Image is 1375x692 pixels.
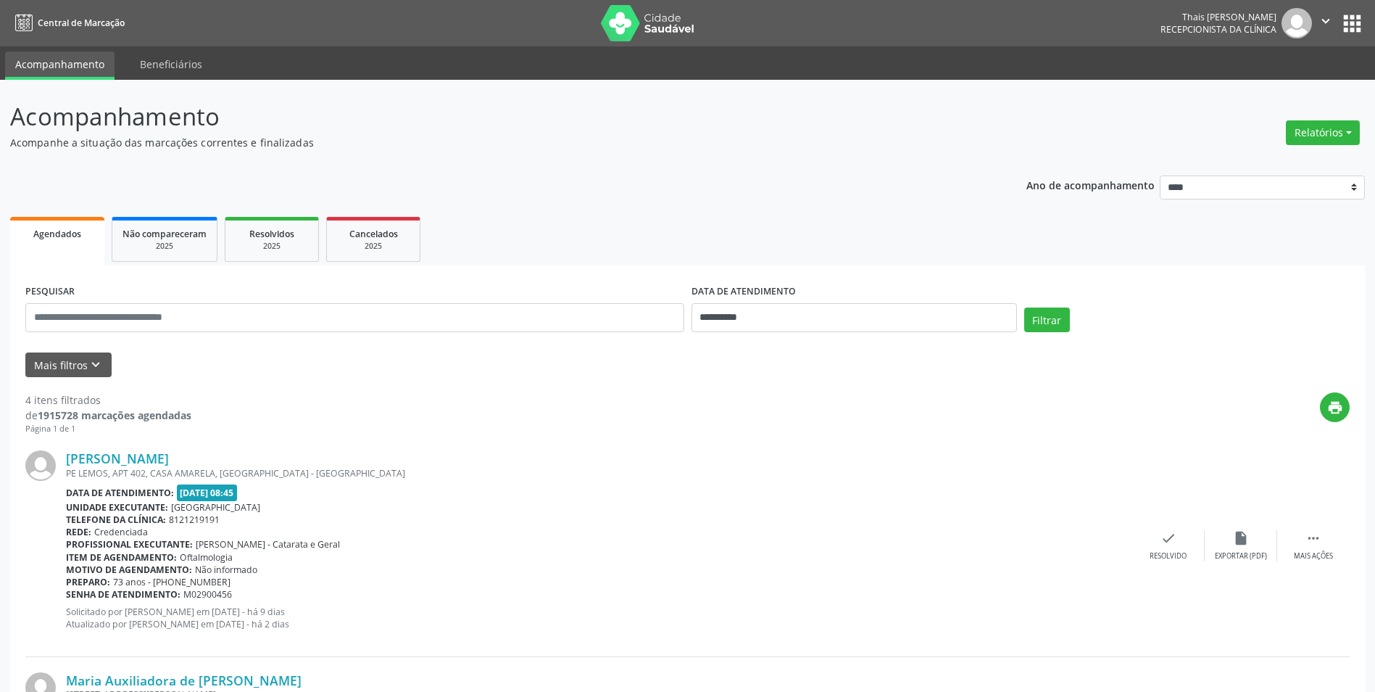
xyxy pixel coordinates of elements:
i:  [1318,13,1334,29]
i:  [1305,530,1321,546]
b: Data de atendimento: [66,487,174,499]
div: 2025 [337,241,410,252]
span: Recepcionista da clínica [1160,23,1276,36]
i: keyboard_arrow_down [88,357,104,373]
div: Página 1 de 1 [25,423,191,435]
span: Cancelados [349,228,398,240]
p: Solicitado por [PERSON_NAME] em [DATE] - há 9 dias Atualizado por [PERSON_NAME] em [DATE] - há 2 ... [66,606,1132,630]
span: Credenciada [94,526,148,538]
img: img [1281,8,1312,38]
p: Ano de acompanhamento [1026,176,1155,194]
button: print [1320,392,1350,422]
b: Preparo: [66,576,110,588]
span: [GEOGRAPHIC_DATA] [171,501,260,514]
span: [DATE] 08:45 [177,485,238,501]
div: de [25,408,191,423]
button: Relatórios [1286,120,1360,145]
span: 73 anos - [PHONE_NUMBER] [113,576,230,588]
span: Não compareceram [122,228,207,240]
i: print [1327,400,1343,416]
b: Profissional executante: [66,538,193,551]
b: Unidade executante: [66,501,168,514]
span: [PERSON_NAME] - Catarata e Geral [196,538,340,551]
b: Rede: [66,526,91,538]
a: [PERSON_NAME] [66,450,169,466]
div: Mais ações [1294,551,1333,561]
a: Beneficiários [130,52,212,77]
a: Maria Auxiliadora de [PERSON_NAME] [66,672,302,688]
a: Acompanhamento [5,52,115,80]
span: Não informado [195,564,257,576]
p: Acompanhamento [10,99,958,135]
div: PE LEMOS, APT 402, CASA AMARELA, [GEOGRAPHIC_DATA] - [GEOGRAPHIC_DATA] [66,467,1132,479]
b: Telefone da clínica: [66,514,166,526]
span: 8121219191 [169,514,220,526]
div: Resolvido [1150,551,1187,561]
div: 4 itens filtrados [25,392,191,408]
button: apps [1339,11,1365,36]
div: 2025 [236,241,308,252]
img: img [25,450,56,481]
label: DATA DE ATENDIMENTO [691,281,796,303]
span: Central de Marcação [38,17,125,29]
b: Motivo de agendamento: [66,564,192,576]
span: Agendados [33,228,81,240]
b: Senha de atendimento: [66,588,180,601]
p: Acompanhe a situação das marcações correntes e finalizadas [10,135,958,150]
a: Central de Marcação [10,11,125,35]
button: Mais filtroskeyboard_arrow_down [25,353,112,378]
span: M02900456 [183,588,232,601]
span: Resolvidos [249,228,294,240]
strong: 1915728 marcações agendadas [38,408,191,422]
i: check [1160,530,1176,546]
button: Filtrar [1024,308,1070,332]
label: PESQUISAR [25,281,75,303]
button:  [1312,8,1339,38]
div: Exportar (PDF) [1215,551,1267,561]
div: Thais [PERSON_NAME] [1160,11,1276,23]
b: Item de agendamento: [66,551,177,564]
div: 2025 [122,241,207,252]
i: insert_drive_file [1233,530,1249,546]
span: Oftalmologia [180,551,233,564]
